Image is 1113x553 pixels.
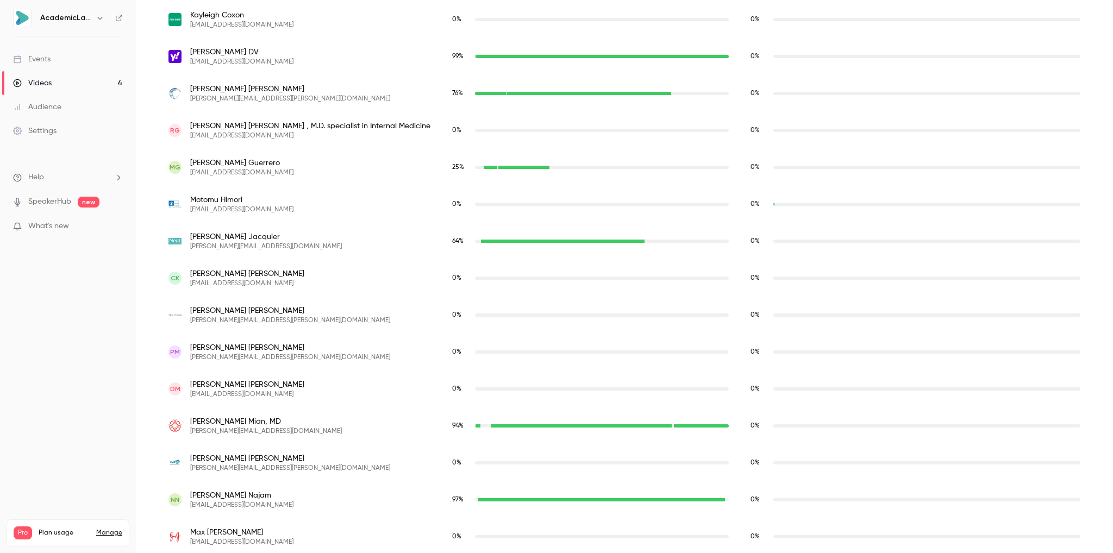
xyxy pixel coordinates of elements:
span: [PERSON_NAME] [PERSON_NAME] [190,453,390,464]
div: matthew.fyfe@outruntx.com [158,75,1091,112]
span: [PERSON_NAME] DV [190,47,293,58]
img: AcademicLabs [14,9,31,27]
span: Live watch time [452,421,470,431]
span: [PERSON_NAME] [PERSON_NAME] [190,268,304,279]
div: ibrahim@woolseypharma.com [158,407,1091,444]
div: mjg21100@gmail.com [158,149,1091,186]
span: Replay watch time [751,162,768,172]
img: outruntx.com [168,87,182,100]
img: its.jnj.com [168,530,182,543]
span: 94 % [452,423,464,429]
span: Replay watch time [751,458,768,468]
span: Pro [14,526,32,539]
span: 0 % [452,127,461,134]
span: MG [170,162,180,172]
span: 0 % [751,90,760,97]
span: Live watch time [452,458,470,468]
span: Replay watch time [751,125,768,135]
span: 0 % [751,16,760,23]
span: [PERSON_NAME][EMAIL_ADDRESS][DOMAIN_NAME] [190,242,342,251]
span: [PERSON_NAME] Guerrero [190,158,293,168]
span: Live watch time [452,162,470,172]
span: Live watch time [452,384,470,394]
span: [EMAIL_ADDRESS][DOMAIN_NAME] [190,279,304,288]
span: [EMAIL_ADDRESS][DOMAIN_NAME] [190,501,293,510]
span: Live watch time [452,236,470,246]
span: Replay watch time [751,52,768,61]
h6: AcademicLabs [40,12,91,23]
span: Replay watch time [751,310,768,320]
span: [PERSON_NAME] [PERSON_NAME] [190,342,390,353]
img: trilations.com [168,309,182,322]
img: woolseypharma.com [168,419,182,433]
span: 0 % [751,533,760,540]
div: Events [13,54,51,65]
span: [EMAIL_ADDRESS][DOMAIN_NAME] [190,58,293,66]
a: SpeakerHub [28,196,71,208]
span: [EMAIL_ADDRESS][DOMAIN_NAME] [190,205,293,214]
span: 0 % [452,533,461,540]
span: 0 % [751,275,760,281]
span: Replay watch time [751,273,768,283]
span: 0 % [751,423,760,429]
span: RG [170,125,180,135]
li: help-dropdown-opener [13,172,123,183]
span: Live watch time [452,495,470,505]
span: 76 % [452,90,463,97]
span: 0 % [751,460,760,466]
div: dr.giovanniniroberto@gmail.com [158,112,1091,149]
span: [PERSON_NAME] [PERSON_NAME] [190,84,390,95]
span: Replay watch time [751,421,768,431]
span: Live watch time [452,89,470,98]
span: [PERSON_NAME] [PERSON_NAME] [190,305,390,316]
span: NN [171,495,179,505]
div: Settings [13,125,57,136]
span: [PERSON_NAME] Mian, MD [190,416,342,427]
div: paul.mackinnon@istrategygroupllc.com [158,334,1091,370]
a: Manage [96,529,122,537]
img: yahoo.it [168,50,182,63]
span: [PERSON_NAME] Najam [190,490,293,501]
span: Live watch time [452,15,470,24]
span: [EMAIL_ADDRESS][DOMAIN_NAME] [190,131,430,140]
span: Replay watch time [751,384,768,394]
span: Max [PERSON_NAME] [190,527,293,538]
span: Help [28,172,44,183]
span: 0 % [452,16,461,23]
span: new [78,197,99,208]
span: 0 % [452,349,461,355]
span: Live watch time [452,310,470,320]
div: carleen.kelly@trilations.com [158,297,1091,334]
span: Replay watch time [751,15,768,24]
span: Live watch time [452,347,470,357]
img: zyduslife.com [168,456,182,469]
span: [PERSON_NAME][EMAIL_ADDRESS][PERSON_NAME][DOMAIN_NAME] [190,95,390,103]
span: Replay watch time [751,532,768,542]
span: [PERSON_NAME][EMAIL_ADDRESS][DOMAIN_NAME] [190,427,342,436]
div: n.najam2011@gmail.com [158,481,1091,518]
span: 99 % [452,53,464,60]
span: Motomu Himori [190,194,293,205]
div: kayleigh.coxon@fujifilm.com [158,1,1091,38]
img: fujifilm.com [168,13,182,26]
span: DM [170,384,180,394]
div: Audience [13,102,61,112]
span: 64 % [452,238,464,244]
span: Live watch time [452,52,470,61]
span: [EMAIL_ADDRESS][DOMAIN_NAME] [190,21,293,29]
span: 0 % [751,127,760,134]
span: 0 % [751,164,760,171]
span: [PERSON_NAME][EMAIL_ADDRESS][PERSON_NAME][DOMAIN_NAME] [190,353,390,362]
span: Replay watch time [751,347,768,357]
span: Replay watch time [751,495,768,505]
span: [EMAIL_ADDRESS][DOMAIN_NAME] [190,390,304,399]
span: 0 % [452,201,461,208]
div: meghal.mistry@zyduslife.com [158,444,1091,481]
span: 0 % [751,497,760,503]
span: CK [171,273,179,283]
span: 0 % [751,312,760,318]
div: Videos [13,78,52,89]
span: 0 % [751,386,760,392]
span: Live watch time [452,199,470,209]
div: daviematthewsfamily@gmail.com [158,370,1091,407]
